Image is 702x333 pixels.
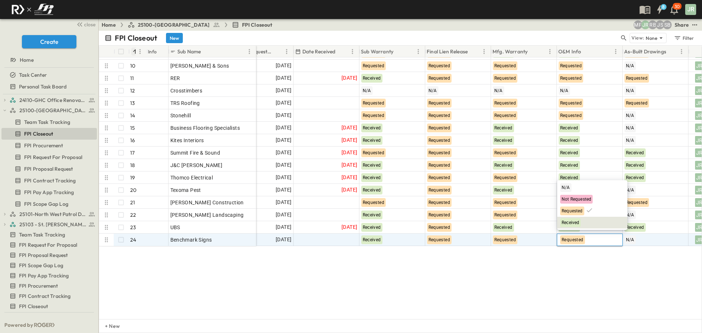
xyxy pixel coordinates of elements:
span: Requested [560,76,582,81]
a: Home [1,55,95,65]
p: 17 [130,149,135,156]
span: FPI Contract Tracking [24,177,76,184]
button: Sort [395,48,403,56]
span: Requested [363,101,385,106]
span: N/A [560,88,569,93]
span: Received [363,175,381,180]
span: Task Center [19,71,47,79]
a: FPI Proposal Request [1,164,95,174]
span: [DATE] [341,186,357,194]
p: 13 [130,99,135,107]
span: Received [494,125,513,130]
div: FPI Closeouttest [1,300,97,312]
button: Menu [677,47,686,56]
span: [DATE] [341,136,357,144]
span: Requested [560,113,582,118]
span: Requested [494,113,516,118]
a: FPI Pay App Tracking [1,270,95,281]
button: Menu [480,47,488,56]
a: Home [102,21,116,29]
div: Share [675,21,689,29]
div: Regina Barnett (rbarnett@fpibuilders.com) [648,20,657,29]
span: Received [494,138,513,143]
span: Requested [626,200,648,205]
span: N/A [626,188,634,193]
span: UBS [170,224,180,231]
div: FPI Request For Proposaltest [1,151,97,163]
span: Requested [429,138,450,143]
span: FPI Procurement [19,282,58,290]
nav: breadcrumbs [102,21,277,29]
div: FPI Request For Proposaltest [1,239,97,251]
button: Menu [136,47,144,56]
button: Create [22,35,76,48]
button: Sort [529,48,537,56]
span: TRS Roofing [170,99,200,107]
span: [DATE] [276,148,291,157]
p: Final Lien Release [427,48,468,55]
span: Personal Task Board [19,83,67,90]
div: FPI Procurementtest [1,140,97,151]
span: Received [626,150,644,155]
span: N/A [626,63,634,68]
span: Requested [429,125,450,130]
span: Requested [494,101,516,106]
div: Info [148,41,157,62]
span: Texoma Pest [170,186,201,194]
p: None [646,34,657,42]
span: [DATE] [341,148,357,157]
span: Received [363,163,381,168]
span: Received [363,125,381,130]
a: FPI Scope Gap Log [1,260,95,270]
div: 25100-Vanguard Prep Schooltest [1,105,97,116]
a: FPI Scope Gap Log [1,199,95,209]
p: Date Received [302,48,335,55]
span: Requested [429,163,450,168]
button: test [690,20,699,29]
a: FPI Procurement [1,281,95,291]
span: [DATE] [276,111,291,120]
a: FPI Contract Tracking [1,291,95,301]
a: FPI Request For Proposal [1,240,95,250]
span: [DATE] [276,161,291,169]
span: [DATE] [276,235,291,244]
span: Requested [494,237,516,242]
button: Sort [274,48,282,56]
div: Team Task Trackingtest [1,229,97,241]
span: N/A [626,237,634,242]
div: Jesse Sullivan (jsullivan@fpibuilders.com) [656,20,664,29]
span: [DATE] [341,173,357,182]
a: FPI Proposal Request [1,250,95,260]
a: FPI Closeout [1,129,95,139]
span: Requested [429,76,450,81]
span: N/A [363,88,371,93]
span: [DATE] [276,136,291,144]
p: 16 [130,137,135,144]
a: FPI Contract Tracking [1,175,95,186]
span: [DATE] [276,198,291,207]
span: [DATE] [276,99,291,107]
div: FPI Scope Gap Logtest [1,260,97,271]
span: [PERSON_NAME] Landscaping [170,211,244,219]
a: FPI Closeout [232,21,273,29]
a: FPI Pay App Tracking [1,187,95,197]
p: 15 [130,124,135,132]
div: Monica Pruteanu (mpruteanu@fpibuilders.com) [634,20,642,29]
p: + New [105,322,109,330]
p: 19 [130,174,135,181]
div: 25101-North West Patrol Divisiontest [1,208,97,220]
button: Sort [469,48,477,56]
span: [DATE] [276,61,291,70]
span: Crosstimbers [170,87,203,94]
span: Received [494,225,513,230]
a: 25101-North West Patrol Division [10,209,95,219]
div: Info [147,46,169,57]
span: Summit Fire & Sound [170,149,220,156]
span: [DATE] [276,124,291,132]
a: FPI Request For Proposal [1,152,95,162]
button: Menu [348,47,357,56]
a: FPI Procurement [1,140,95,151]
span: N/A [626,212,634,217]
span: N/A [494,88,503,93]
span: FPI Request For Proposal [19,241,77,249]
